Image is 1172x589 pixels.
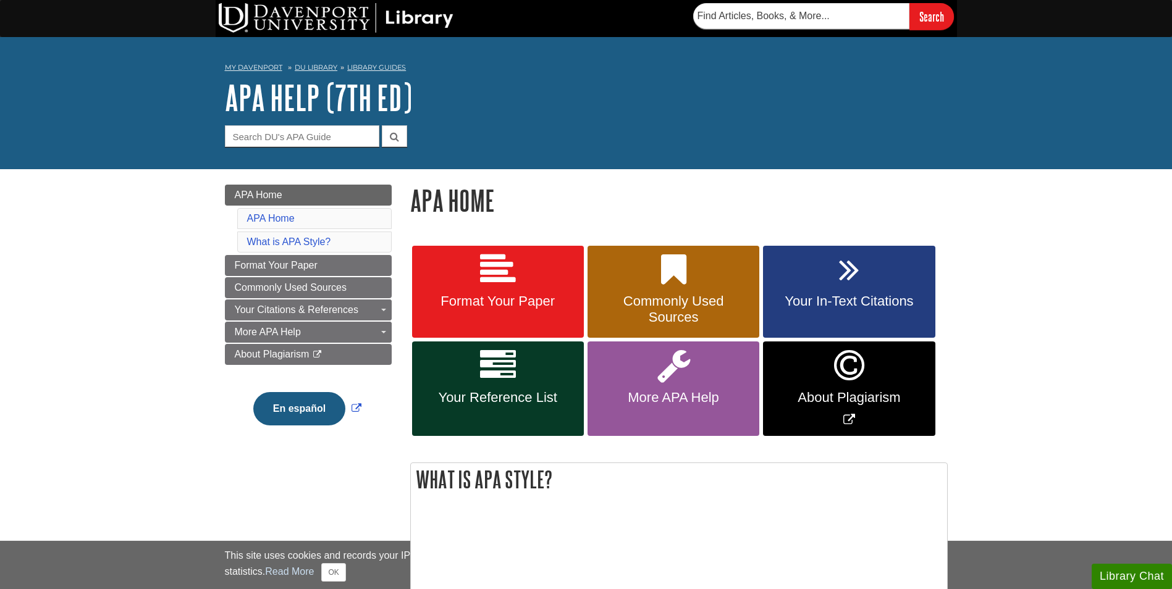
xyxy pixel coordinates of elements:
span: Format Your Paper [235,260,318,270]
a: APA Home [225,185,392,206]
div: Guide Page Menu [225,185,392,446]
a: Library Guides [347,63,406,72]
a: Link opens in new window [763,341,935,436]
a: Commonly Used Sources [225,277,392,298]
a: Read More [265,566,314,577]
a: More APA Help [588,341,759,436]
a: Your Citations & References [225,299,392,320]
a: Link opens in new window [250,403,365,414]
a: Commonly Used Sources [588,246,759,338]
span: Format Your Paper [421,293,575,309]
nav: breadcrumb [225,59,948,79]
a: My Davenport [225,62,282,73]
h1: APA Home [410,185,948,216]
span: Your In-Text Citations [772,293,925,309]
a: Format Your Paper [225,255,392,276]
a: What is APA Style? [247,236,331,247]
span: Your Reference List [421,390,575,406]
form: Searches DU Library's articles, books, and more [693,3,954,30]
a: APA Help (7th Ed) [225,78,412,117]
input: Find Articles, Books, & More... [693,3,909,29]
span: More APA Help [235,327,301,337]
i: This link opens in a new window [312,351,323,359]
button: Library Chat [1092,564,1172,589]
a: About Plagiarism [225,344,392,365]
input: Search [909,3,954,30]
button: Close [321,563,345,582]
a: APA Home [247,213,295,223]
span: About Plagiarism [235,349,310,359]
span: Commonly Used Sources [235,282,347,293]
button: En español [253,392,345,425]
div: This site uses cookies and records your IP address for usage statistics. Additionally, we use Goo... [225,548,948,582]
span: APA Home [235,190,282,200]
a: More APA Help [225,322,392,343]
span: Your Citations & References [235,304,358,315]
span: More APA Help [597,390,750,406]
img: DU Library [219,3,453,33]
a: Your Reference List [412,341,584,436]
a: DU Library [295,63,337,72]
input: Search DU's APA Guide [225,125,379,147]
h2: What is APA Style? [411,463,947,496]
span: Commonly Used Sources [597,293,750,325]
span: About Plagiarism [772,390,925,406]
a: Your In-Text Citations [763,246,935,338]
a: Format Your Paper [412,246,584,338]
